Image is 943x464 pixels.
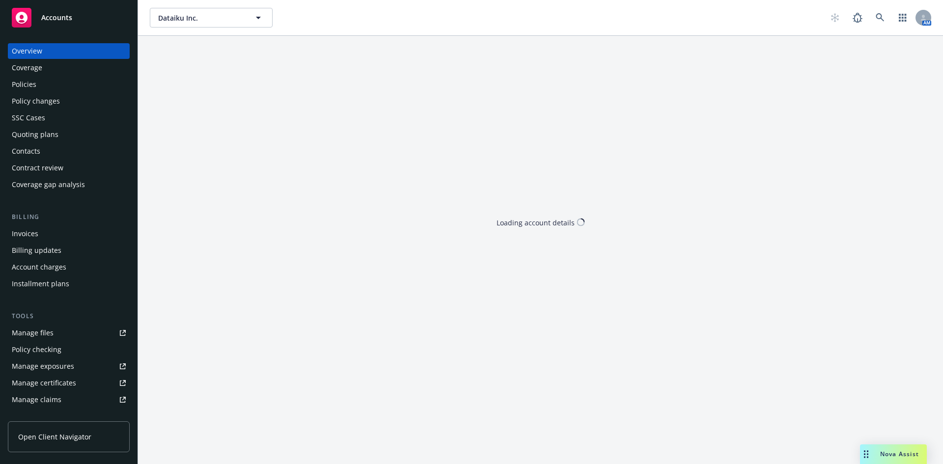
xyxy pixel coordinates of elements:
[870,8,890,27] a: Search
[12,259,66,275] div: Account charges
[848,8,867,27] a: Report a Bug
[8,342,130,357] a: Policy checking
[12,392,61,408] div: Manage claims
[12,325,54,341] div: Manage files
[12,342,61,357] div: Policy checking
[12,93,60,109] div: Policy changes
[860,444,927,464] button: Nova Assist
[8,259,130,275] a: Account charges
[12,177,85,192] div: Coverage gap analysis
[8,60,130,76] a: Coverage
[8,93,130,109] a: Policy changes
[8,392,130,408] a: Manage claims
[860,444,872,464] div: Drag to move
[12,409,58,424] div: Manage BORs
[12,375,76,391] div: Manage certificates
[893,8,913,27] a: Switch app
[825,8,845,27] a: Start snowing
[12,160,63,176] div: Contract review
[12,43,42,59] div: Overview
[12,358,74,374] div: Manage exposures
[8,226,130,242] a: Invoices
[8,77,130,92] a: Policies
[8,311,130,321] div: Tools
[8,4,130,31] a: Accounts
[8,409,130,424] a: Manage BORs
[12,276,69,292] div: Installment plans
[8,110,130,126] a: SSC Cases
[8,143,130,159] a: Contacts
[8,212,130,222] div: Billing
[8,43,130,59] a: Overview
[8,177,130,192] a: Coverage gap analysis
[12,226,38,242] div: Invoices
[18,432,91,442] span: Open Client Navigator
[158,13,243,23] span: Dataiku Inc.
[8,127,130,142] a: Quoting plans
[8,276,130,292] a: Installment plans
[8,325,130,341] a: Manage files
[12,60,42,76] div: Coverage
[8,375,130,391] a: Manage certificates
[497,217,575,227] div: Loading account details
[8,243,130,258] a: Billing updates
[880,450,919,458] span: Nova Assist
[12,110,45,126] div: SSC Cases
[150,8,273,27] button: Dataiku Inc.
[12,243,61,258] div: Billing updates
[41,14,72,22] span: Accounts
[12,127,58,142] div: Quoting plans
[8,358,130,374] a: Manage exposures
[12,143,40,159] div: Contacts
[12,77,36,92] div: Policies
[8,160,130,176] a: Contract review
